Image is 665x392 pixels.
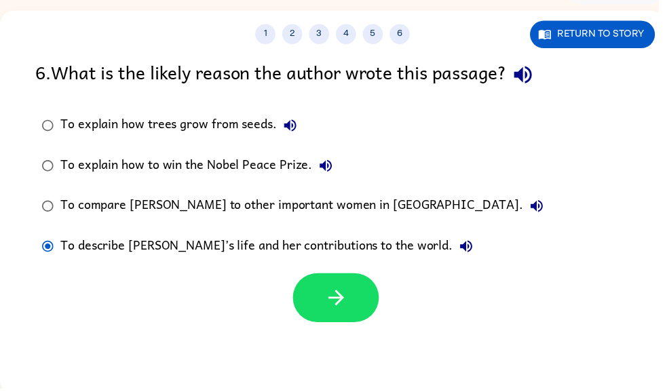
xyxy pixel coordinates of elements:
button: 5 [366,24,387,45]
button: 3 [312,24,332,45]
div: To explain how to win the Nobel Peace Prize. [61,154,343,181]
button: 6 [394,24,414,45]
button: Return to story [535,21,662,49]
button: To describe [PERSON_NAME]’s life and her contributions to the world. [457,235,484,262]
button: 1 [258,24,278,45]
div: To explain how trees grow from seeds. [61,113,307,140]
button: To explain how trees grow from seeds. [280,113,307,140]
button: 2 [285,24,305,45]
button: 4 [339,24,360,45]
button: To compare [PERSON_NAME] to other important women in [GEOGRAPHIC_DATA]. [529,195,556,222]
div: 6 . What is the likely reason the author wrote this passage? [36,58,636,93]
button: To explain how to win the Nobel Peace Prize. [316,154,343,181]
div: To describe [PERSON_NAME]’s life and her contributions to the world. [61,235,484,262]
div: To compare [PERSON_NAME] to other important women in [GEOGRAPHIC_DATA]. [61,195,556,222]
